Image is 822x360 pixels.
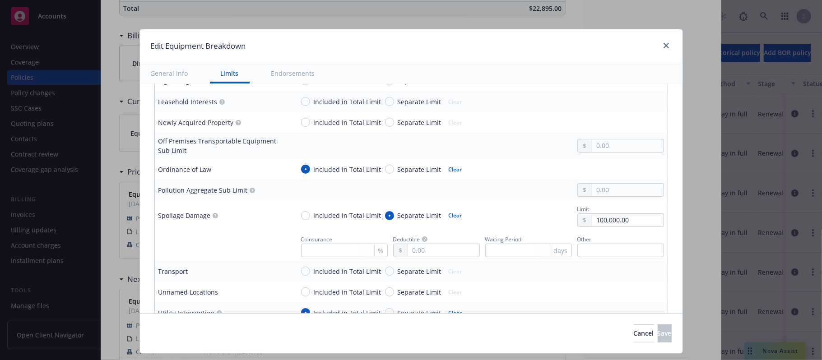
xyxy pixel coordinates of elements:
[385,118,394,127] input: Separate Limit
[260,63,326,83] button: Endorsements
[378,246,384,255] span: %
[408,244,479,257] input: 0.00
[398,165,441,174] span: Separate Limit
[577,235,592,243] span: Other
[158,267,188,276] div: Transport
[314,211,381,220] span: Included in Total Limit
[301,165,310,174] input: Included in Total Limit
[158,211,211,220] div: Spoilage Damage
[385,287,394,296] input: Separate Limit
[140,63,199,83] button: General info
[385,308,394,317] input: Separate Limit
[577,205,590,213] span: Limit
[385,267,394,276] input: Separate Limit
[398,211,441,220] span: Separate Limit
[398,287,441,297] span: Separate Limit
[385,211,394,220] input: Separate Limit
[385,97,394,106] input: Separate Limit
[301,118,310,127] input: Included in Total Limit
[158,185,248,195] div: Pollution Aggregate Sub Limit
[301,97,310,106] input: Included in Total Limit
[393,235,420,243] span: Deductible
[301,308,310,317] input: Included in Total Limit
[485,235,522,243] span: Waiting Period
[301,235,333,243] span: Coinsurance
[443,209,468,222] button: Clear
[385,165,394,174] input: Separate Limit
[398,308,441,318] span: Separate Limit
[210,63,250,83] button: Limits
[314,97,381,106] span: Included in Total Limit
[301,287,310,296] input: Included in Total Limit
[398,267,441,276] span: Separate Limit
[151,40,246,52] h1: Edit Equipment Breakdown
[158,308,215,318] div: Utility Interruption
[554,246,568,255] span: days
[314,165,381,174] span: Included in Total Limit
[301,211,310,220] input: Included in Total Limit
[158,287,218,297] div: Unnamed Locations
[398,97,441,106] span: Separate Limit
[314,308,381,318] span: Included in Total Limit
[314,287,381,297] span: Included in Total Limit
[158,136,287,155] div: Off Premises Transportable Equipment Sub Limit
[443,163,468,175] button: Clear
[314,267,381,276] span: Included in Total Limit
[158,118,234,127] div: Newly Acquired Property
[301,267,310,276] input: Included in Total Limit
[158,165,212,174] div: Ordinance of Law
[158,97,218,106] div: Leasehold Interests
[398,118,441,127] span: Separate Limit
[314,118,381,127] span: Included in Total Limit
[443,306,468,319] button: Clear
